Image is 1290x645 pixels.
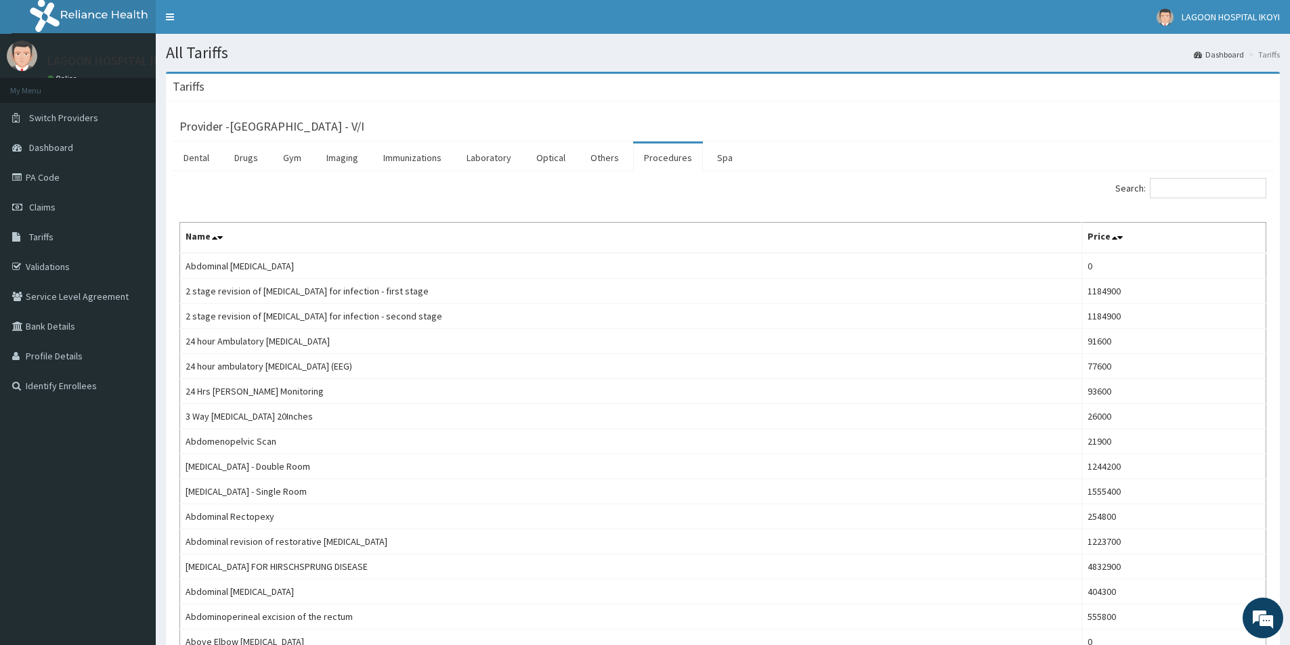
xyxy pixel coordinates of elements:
[1245,49,1280,60] li: Tariffs
[29,112,98,124] span: Switch Providers
[1081,454,1266,479] td: 1244200
[173,143,220,172] a: Dental
[223,143,269,172] a: Drugs
[180,529,1082,554] td: Abdominal revision of restorative [MEDICAL_DATA]
[25,68,55,102] img: d_794563401_company_1708531726252_794563401
[1150,178,1266,198] input: Search:
[7,41,37,71] img: User Image
[1081,223,1266,254] th: Price
[180,279,1082,304] td: 2 stage revision of [MEDICAL_DATA] for infection - first stage
[179,120,364,133] h3: Provider - [GEOGRAPHIC_DATA] - V/I
[180,404,1082,429] td: 3 Way [MEDICAL_DATA] 20Inches
[1081,529,1266,554] td: 1223700
[7,370,258,417] textarea: Type your message and hit 'Enter'
[1081,554,1266,579] td: 4832900
[1081,379,1266,404] td: 93600
[1194,49,1244,60] a: Dashboard
[1081,479,1266,504] td: 1555400
[180,579,1082,604] td: Abdominal [MEDICAL_DATA]
[1081,329,1266,354] td: 91600
[47,55,178,67] p: LAGOON HOSPITAL IKOYI
[1081,404,1266,429] td: 26000
[222,7,255,39] div: Minimize live chat window
[1081,304,1266,329] td: 1184900
[633,143,703,172] a: Procedures
[29,231,53,243] span: Tariffs
[372,143,452,172] a: Immunizations
[166,44,1280,62] h1: All Tariffs
[1081,579,1266,604] td: 404300
[525,143,576,172] a: Optical
[180,504,1082,529] td: Abdominal Rectopexy
[180,379,1082,404] td: 24 Hrs [PERSON_NAME] Monitoring
[180,253,1082,279] td: Abdominal [MEDICAL_DATA]
[79,171,187,307] span: We're online!
[1081,504,1266,529] td: 254800
[1157,9,1174,26] img: User Image
[180,454,1082,479] td: [MEDICAL_DATA] - Double Room
[180,354,1082,379] td: 24 hour ambulatory [MEDICAL_DATA] (EEG)
[1081,279,1266,304] td: 1184900
[272,143,312,172] a: Gym
[180,604,1082,629] td: Abdominoperineal excision of the rectum
[456,143,522,172] a: Laboratory
[180,479,1082,504] td: [MEDICAL_DATA] - Single Room
[70,76,228,93] div: Chat with us now
[316,143,369,172] a: Imaging
[1182,11,1280,23] span: LAGOON HOSPITAL IKOYI
[29,141,73,154] span: Dashboard
[29,201,56,213] span: Claims
[1081,253,1266,279] td: 0
[1081,429,1266,454] td: 21900
[1115,178,1266,198] label: Search:
[47,74,80,83] a: Online
[180,429,1082,454] td: Abdomenopelvic Scan
[706,143,744,172] a: Spa
[180,554,1082,579] td: [MEDICAL_DATA] FOR HIRSCHSPRUNG DISEASE
[1081,354,1266,379] td: 77600
[1081,604,1266,629] td: 555800
[180,329,1082,354] td: 24 hour Ambulatory [MEDICAL_DATA]
[580,143,630,172] a: Others
[173,81,205,93] h3: Tariffs
[180,304,1082,329] td: 2 stage revision of [MEDICAL_DATA] for infection - second stage
[180,223,1082,254] th: Name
